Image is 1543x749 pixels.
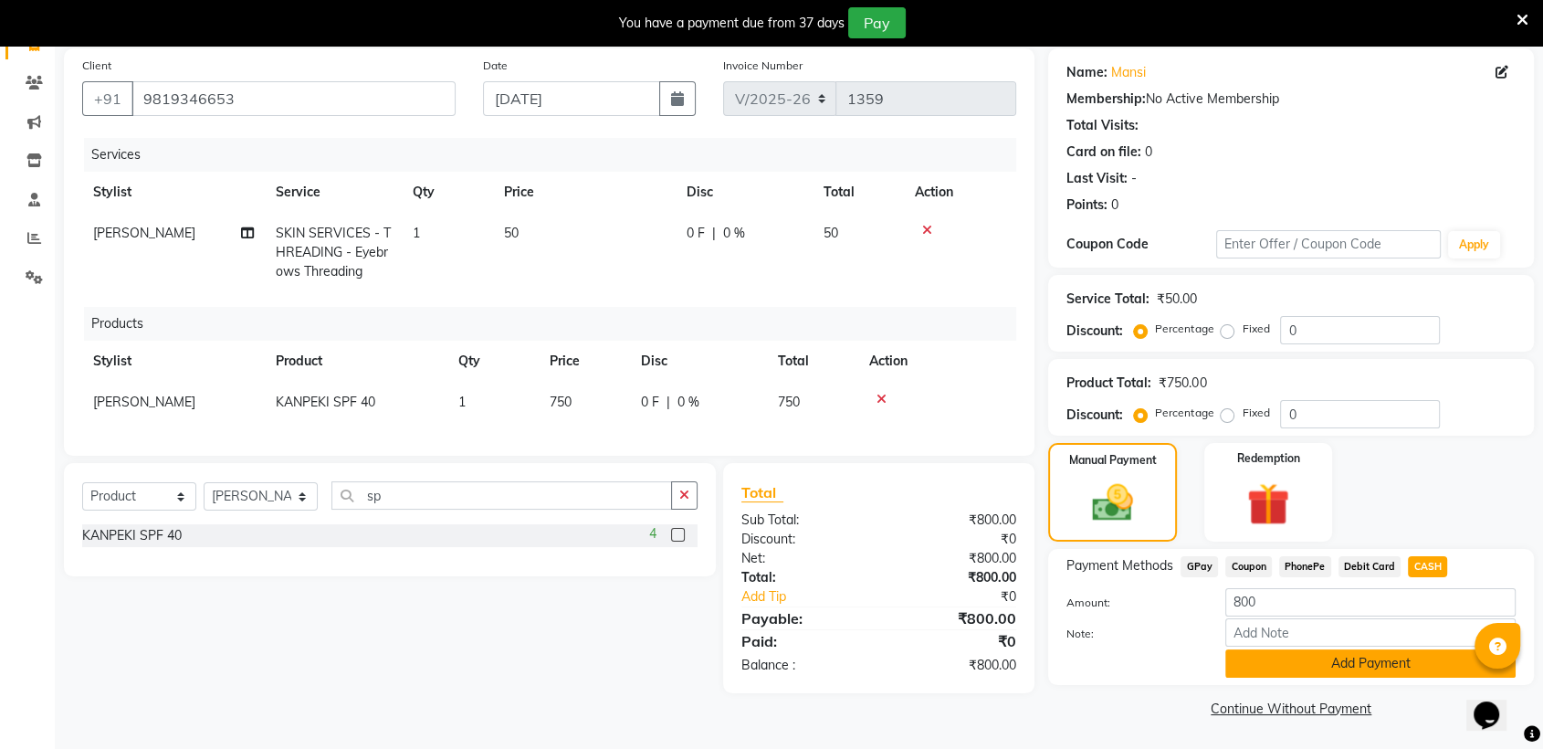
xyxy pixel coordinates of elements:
[93,225,195,241] span: [PERSON_NAME]
[1066,235,1216,254] div: Coupon Code
[265,172,402,213] th: Service
[82,341,265,382] th: Stylist
[630,341,767,382] th: Disc
[1069,452,1157,469] label: Manual Payment
[93,394,195,410] span: [PERSON_NAME]
[504,225,519,241] span: 50
[879,568,1031,587] div: ₹800.00
[677,393,699,412] span: 0 %
[1225,649,1516,678] button: Add Payment
[728,587,904,607] a: Add Tip
[1225,588,1516,617] input: Amount
[741,483,783,502] span: Total
[1279,556,1331,577] span: PhonePe
[550,394,572,410] span: 750
[728,549,879,568] div: Net:
[723,224,745,243] span: 0 %
[728,630,879,652] div: Paid:
[1066,169,1128,188] div: Last Visit:
[413,225,420,241] span: 1
[904,172,1016,213] th: Action
[1155,321,1213,337] label: Percentage
[879,607,1031,629] div: ₹800.00
[1111,63,1146,82] a: Mansi
[483,58,508,74] label: Date
[539,341,630,382] th: Price
[447,341,539,382] th: Qty
[458,394,466,410] span: 1
[1408,556,1447,577] span: CASH
[728,568,879,587] div: Total:
[331,481,672,510] input: Search or Scan
[879,530,1031,549] div: ₹0
[813,172,904,213] th: Total
[1155,405,1213,421] label: Percentage
[1066,90,1146,109] div: Membership:
[402,172,493,213] th: Qty
[1066,290,1149,309] div: Service Total:
[1145,142,1152,162] div: 0
[723,58,803,74] label: Invoice Number
[676,172,813,213] th: Disc
[667,393,670,412] span: |
[619,14,845,33] div: You have a payment due from 37 days
[276,225,391,280] span: SKIN SERVICES - THREADING - Eyebrows Threading
[1053,626,1212,642] label: Note:
[84,307,1030,341] div: Products
[1066,116,1139,135] div: Total Visits:
[1216,230,1441,258] input: Enter Offer / Coupon Code
[1079,480,1145,526] img: _cash.svg
[879,549,1031,568] div: ₹800.00
[879,630,1031,652] div: ₹0
[1338,556,1401,577] span: Debit Card
[82,81,133,116] button: +91
[649,524,656,543] span: 4
[879,656,1031,675] div: ₹800.00
[824,225,838,241] span: 50
[1066,195,1107,215] div: Points:
[687,224,705,243] span: 0 F
[879,511,1031,530] div: ₹800.00
[728,607,879,629] div: Payable:
[265,341,447,382] th: Product
[1066,63,1107,82] div: Name:
[1131,169,1137,188] div: -
[82,526,182,545] div: KANPEKI SPF 40
[641,393,659,412] span: 0 F
[1052,700,1530,719] a: Continue Without Payment
[493,172,676,213] th: Price
[904,587,1030,607] div: ₹0
[1225,556,1272,577] span: Coupon
[1233,478,1302,531] img: _gift.svg
[1242,321,1269,337] label: Fixed
[712,224,716,243] span: |
[848,7,906,38] button: Pay
[858,341,1016,382] th: Action
[728,511,879,530] div: Sub Total:
[1066,90,1516,109] div: No Active Membership
[1236,450,1299,467] label: Redemption
[1111,195,1118,215] div: 0
[1066,406,1123,425] div: Discount:
[1066,556,1173,575] span: Payment Methods
[728,656,879,675] div: Balance :
[82,172,265,213] th: Stylist
[728,530,879,549] div: Discount:
[84,138,1030,172] div: Services
[131,81,456,116] input: Search by Name/Mobile/Email/Code
[1066,322,1123,341] div: Discount:
[1159,374,1206,393] div: ₹750.00
[1066,374,1151,393] div: Product Total:
[767,341,858,382] th: Total
[778,394,800,410] span: 750
[82,58,111,74] label: Client
[276,394,375,410] span: KANPEKI SPF 40
[1242,405,1269,421] label: Fixed
[1448,231,1500,258] button: Apply
[1466,676,1525,731] iframe: chat widget
[1053,595,1212,611] label: Amount:
[1181,556,1218,577] span: GPay
[1157,290,1197,309] div: ₹50.00
[1225,618,1516,647] input: Add Note
[1066,142,1141,162] div: Card on file:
